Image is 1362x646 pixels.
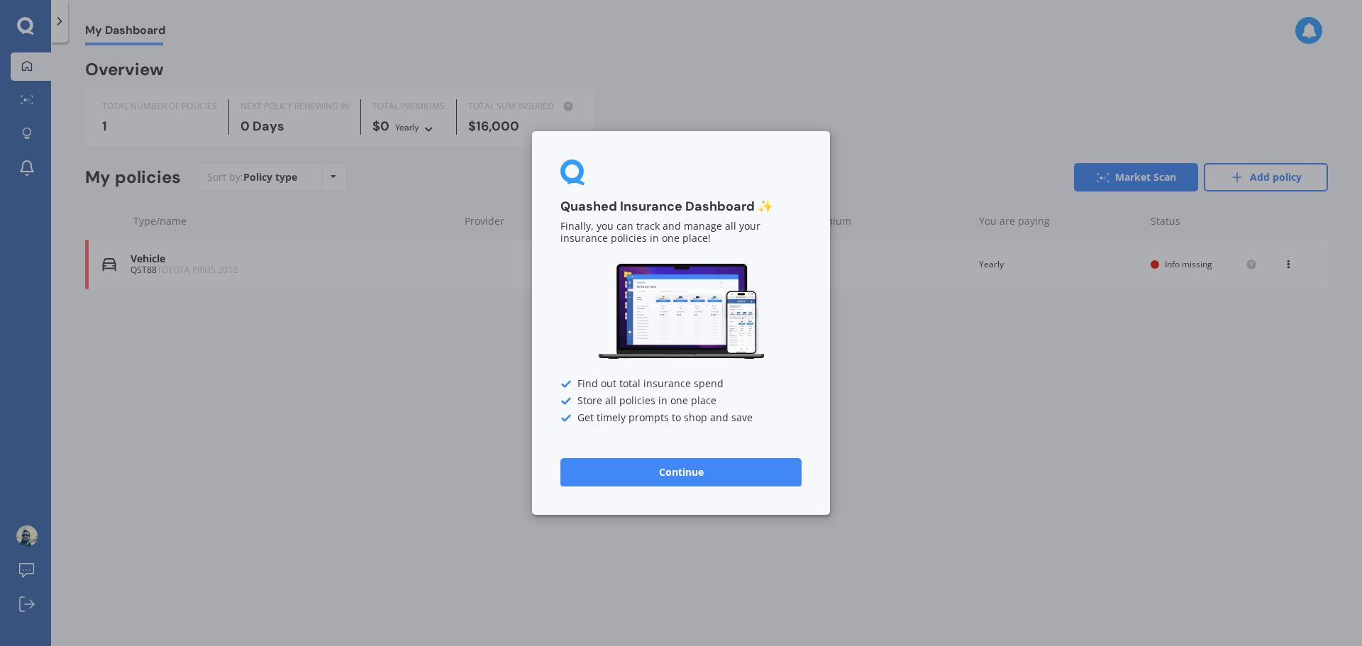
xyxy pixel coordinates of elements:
[560,221,802,245] p: Finally, you can track and manage all your insurance policies in one place!
[560,396,802,407] div: Store all policies in one place
[560,199,802,215] h3: Quashed Insurance Dashboard ✨
[560,413,802,424] div: Get timely prompts to shop and save
[560,458,802,486] button: Continue
[596,262,766,362] img: Dashboard
[560,379,802,390] div: Find out total insurance spend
